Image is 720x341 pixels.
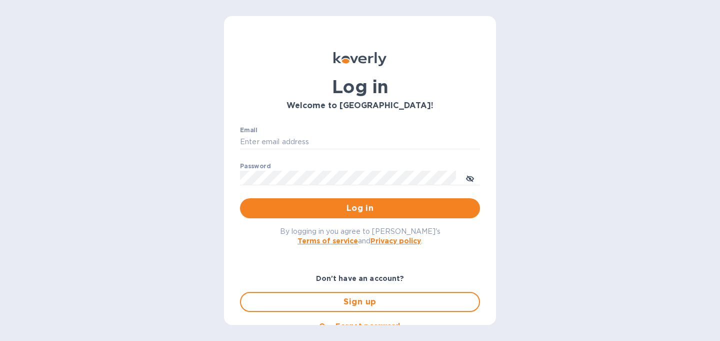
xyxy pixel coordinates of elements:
label: Email [240,127,257,133]
span: Log in [248,202,472,214]
b: Don't have an account? [316,274,404,282]
img: Koverly [333,52,386,66]
h3: Welcome to [GEOGRAPHIC_DATA]! [240,101,480,111]
button: toggle password visibility [460,168,480,188]
a: Terms of service [297,237,358,245]
button: Log in [240,198,480,218]
span: Sign up [249,296,471,308]
label: Password [240,163,270,169]
h1: Log in [240,76,480,97]
a: Privacy policy [370,237,421,245]
u: Forgot password [335,322,400,330]
span: By logging in you agree to [PERSON_NAME]'s and . [280,227,440,245]
input: Enter email address [240,135,480,150]
button: Sign up [240,292,480,312]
